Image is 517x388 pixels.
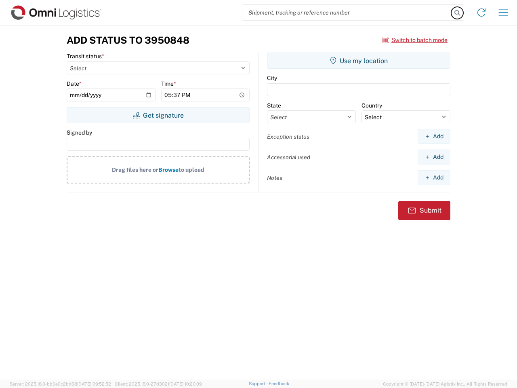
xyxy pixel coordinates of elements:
[115,382,202,386] span: Client: 2025.18.0-27d3021
[267,102,281,109] label: State
[67,53,104,60] label: Transit status
[361,102,382,109] label: Country
[383,380,507,388] span: Copyright © [DATE]-[DATE] Agistix Inc., All Rights Reserved
[267,53,450,69] button: Use my location
[242,5,452,20] input: Shipment, tracking or reference number
[77,382,111,386] span: [DATE] 09:52:52
[418,150,450,164] button: Add
[169,382,202,386] span: [DATE] 10:20:09
[269,381,289,386] a: Feedback
[398,201,450,220] button: Submit
[267,74,277,82] label: City
[267,133,309,140] label: Exception status
[67,107,250,123] button: Get signature
[418,170,450,185] button: Add
[267,174,282,181] label: Notes
[112,167,158,173] span: Drag files here or
[382,34,448,47] button: Switch to batch mode
[67,129,92,136] label: Signed by
[418,129,450,144] button: Add
[158,167,179,173] span: Browse
[161,80,176,87] label: Time
[67,34,189,46] h3: Add Status to 3950848
[249,381,269,386] a: Support
[10,382,111,386] span: Server: 2025.18.0-bb0e0c2bd68
[67,80,82,87] label: Date
[179,167,204,173] span: to upload
[267,154,310,161] label: Accessorial used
